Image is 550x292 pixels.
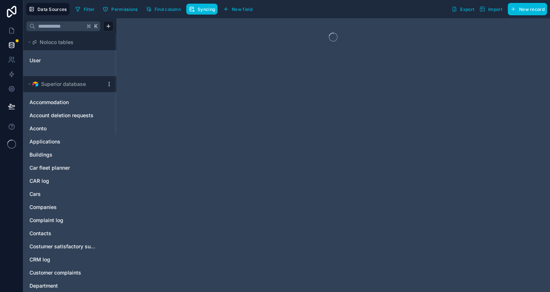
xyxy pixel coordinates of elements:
div: Aconto [26,123,113,134]
span: Superior database [41,80,86,88]
span: Export [460,7,474,12]
div: Car fleet planner [26,162,113,174]
a: Permissions [100,4,143,15]
div: CAR log [26,175,113,187]
div: Accommodation [26,96,113,108]
a: Department [29,282,96,289]
button: Export [449,3,477,15]
a: Customer complaints [29,269,96,276]
img: Airtable Logo [32,81,38,87]
a: Car fleet planner [29,164,96,171]
span: Import [488,7,502,12]
span: Applications [29,138,60,145]
a: New record [505,3,547,15]
div: User [26,55,113,66]
div: Applications [26,136,113,147]
a: Cars [29,190,96,198]
span: Data Sources [37,7,67,12]
div: CRM log [26,254,113,265]
span: Permissions [111,7,137,12]
span: Account deletion requests [29,112,93,119]
div: Cars [26,188,113,200]
button: Permissions [100,4,140,15]
a: Accommodation [29,99,96,106]
a: Contacts [29,230,96,237]
span: K [93,24,99,29]
span: Department [29,282,58,289]
span: CRM log [29,256,50,263]
a: User [29,57,88,64]
button: New record [508,3,547,15]
div: Account deletion requests [26,110,113,121]
span: Find column [155,7,181,12]
span: Complaint log [29,217,63,224]
a: Companies [29,204,96,211]
button: New field [220,4,255,15]
span: Companies [29,204,57,211]
span: Contacts [29,230,51,237]
a: Syncing [186,4,220,15]
a: Complaint log [29,217,96,224]
button: Noloco tables [26,37,109,47]
span: Syncing [198,7,215,12]
div: Complaint log [26,214,113,226]
button: Find column [143,4,183,15]
span: Aconto [29,125,47,132]
div: Costumer satisfactory survey [26,241,113,252]
div: Contacts [26,228,113,239]
span: User [29,57,41,64]
div: Buildings [26,149,113,161]
span: Accommodation [29,99,69,106]
span: New record [519,7,545,12]
a: Buildings [29,151,96,158]
span: Noloco tables [40,39,73,46]
button: Import [477,3,505,15]
button: Data Sources [26,3,69,15]
button: Syncing [186,4,218,15]
span: CAR log [29,177,49,185]
a: Account deletion requests [29,112,96,119]
a: Applications [29,138,96,145]
span: Car fleet planner [29,164,70,171]
button: Filter [72,4,97,15]
a: Costumer satisfactory survey [29,243,96,250]
span: Cars [29,190,41,198]
span: Filter [84,7,95,12]
a: Aconto [29,125,96,132]
span: Buildings [29,151,52,158]
div: Department [26,280,113,292]
span: New field [232,7,252,12]
button: Airtable LogoSuperior database [26,79,103,89]
a: CRM log [29,256,96,263]
a: CAR log [29,177,96,185]
span: Customer complaints [29,269,81,276]
div: Companies [26,201,113,213]
div: Customer complaints [26,267,113,279]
